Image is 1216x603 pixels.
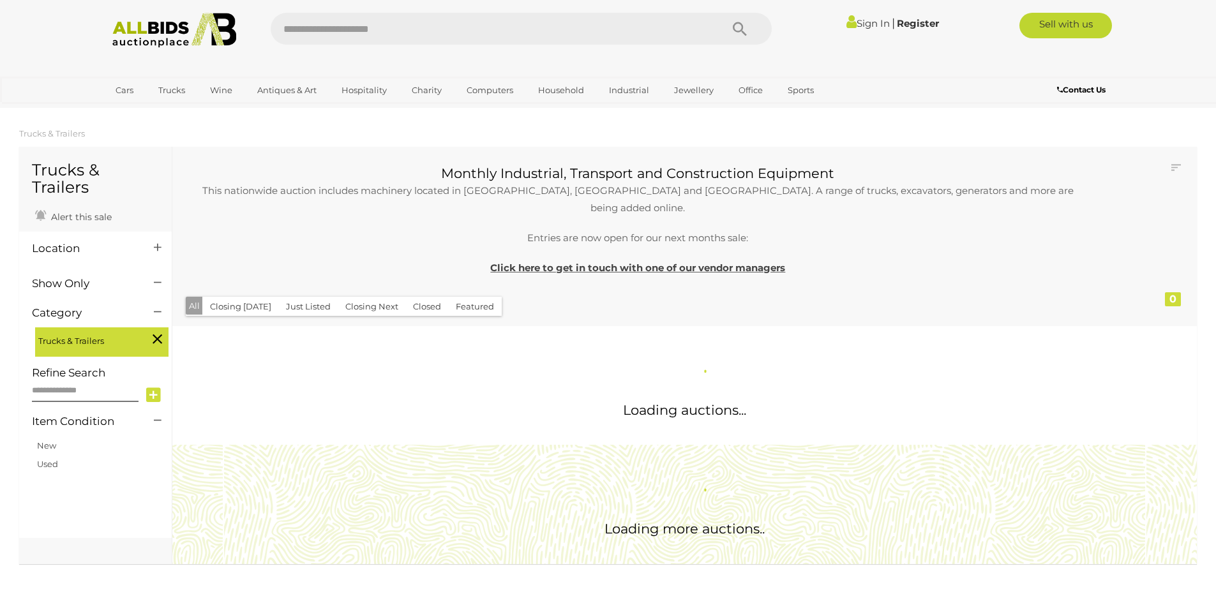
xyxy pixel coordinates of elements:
a: Household [530,80,592,101]
button: Closed [405,297,449,316]
span: Loading auctions... [623,402,746,418]
a: [GEOGRAPHIC_DATA] [107,101,214,122]
div: 0 [1165,292,1181,306]
h4: Refine Search [32,367,169,379]
a: Trucks & Trailers [19,128,85,138]
a: Alert this sale [32,206,115,225]
span: Loading more auctions.. [604,521,765,537]
a: Trucks [150,80,193,101]
a: Office [730,80,771,101]
button: Search [708,13,772,45]
a: Charity [403,80,450,101]
span: Trucks & Trailers [38,331,134,348]
a: Cars [107,80,142,101]
p: Entries are now open for our next months sale: [195,229,1081,246]
a: Industrial [601,80,657,101]
a: New [37,440,56,450]
a: Sign In [846,17,890,29]
a: Contact Us [1057,83,1109,97]
h3: Monthly Industrial, Transport and Construction Equipment [195,166,1081,181]
a: Sell with us [1019,13,1112,38]
button: Featured [448,297,502,316]
a: Register [897,17,939,29]
img: Allbids.com.au [105,13,244,48]
h1: Trucks & Trailers [32,161,159,197]
span: Alert this sale [48,211,112,223]
a: Hospitality [333,80,395,101]
a: Wine [202,80,241,101]
h4: Location [32,242,135,255]
button: Closing Next [338,297,406,316]
a: Computers [458,80,522,101]
h4: Show Only [32,278,135,290]
a: Sports [779,80,822,101]
button: Closing [DATE] [202,297,279,316]
h4: Item Condition [32,415,135,428]
a: Click here to get in touch with one of our vendor managers [490,262,785,274]
a: Antiques & Art [249,80,325,101]
button: Just Listed [278,297,338,316]
a: Used [37,459,58,469]
a: Jewellery [666,80,722,101]
h4: Category [32,307,135,319]
b: Contact Us [1057,85,1106,94]
button: All [186,297,203,315]
p: This nationwide auction includes machinery located in [GEOGRAPHIC_DATA], [GEOGRAPHIC_DATA] and [G... [195,182,1081,216]
span: | [892,16,895,30]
